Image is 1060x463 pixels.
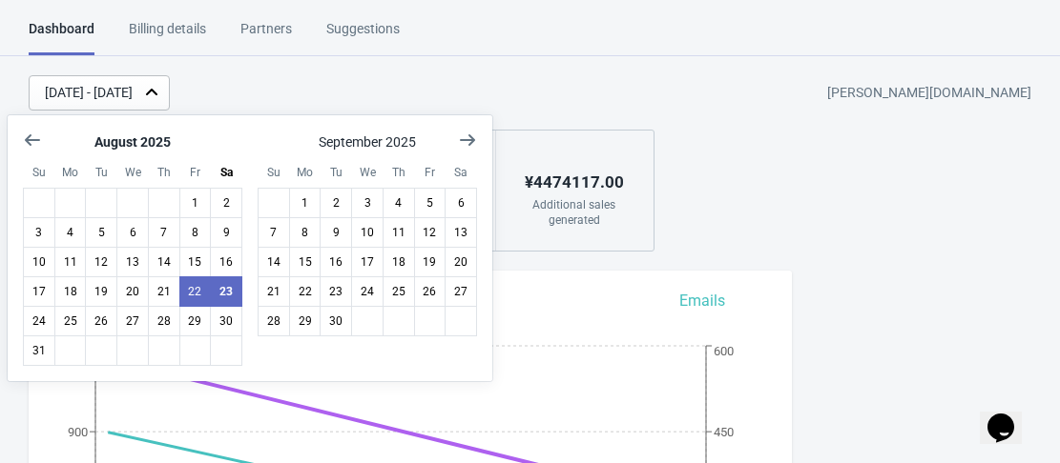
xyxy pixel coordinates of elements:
div: Tuesday [85,156,117,189]
button: September 15 2025 [289,247,322,277]
div: ¥ 4474117.00 [515,167,633,197]
button: September 24 2025 [351,276,384,307]
button: August 11 2025 [54,247,87,277]
button: August 5 2025 [85,217,117,248]
button: September 1 2025 [289,188,322,218]
button: September 6 2025 [445,188,477,218]
button: September 22 2025 [289,276,322,307]
button: September 8 2025 [289,217,322,248]
button: August 6 2025 [116,217,149,248]
div: Sunday [23,156,55,189]
div: Sunday [258,156,290,189]
div: Saturday [210,156,242,189]
button: August 4 2025 [54,217,87,248]
button: September 23 2025 [320,276,352,307]
button: September 26 2025 [414,276,447,307]
div: Friday [179,156,212,189]
div: [DATE] - [DATE] [45,83,133,103]
button: September 2 2025 [320,188,352,218]
button: August 30 2025 [210,306,242,336]
button: September 17 2025 [351,247,384,277]
div: Billing details [129,19,206,52]
div: Wednesday [116,156,149,189]
button: August 7 2025 [148,217,180,248]
button: August 15 2025 [179,247,212,277]
div: Thursday [383,156,415,189]
button: September 19 2025 [414,247,447,277]
tspan: 900 [68,425,88,439]
button: August 10 2025 [23,247,55,277]
button: August 3 2025 [23,217,55,248]
div: Wednesday [351,156,384,189]
div: Monday [54,156,87,189]
button: September 7 2025 [258,217,290,248]
div: Tuesday [320,156,352,189]
button: August 28 2025 [148,306,180,336]
button: September 14 2025 [258,247,290,277]
button: August 13 2025 [116,247,149,277]
button: September 4 2025 [383,188,415,218]
div: Monday [289,156,322,189]
button: September 13 2025 [445,217,477,248]
button: August 26 2025 [85,306,117,336]
button: August 31 2025 [23,335,55,366]
button: August 21 2025 [148,276,180,307]
button: August 20 2025 [116,276,149,307]
button: September 12 2025 [414,217,447,248]
iframe: chat widget [980,387,1041,444]
div: Dashboard [29,19,94,55]
button: August 18 2025 [54,276,87,307]
button: August 29 2025 [179,306,212,336]
button: Show next month, October 2025 [450,123,485,157]
button: August 9 2025 [210,217,242,248]
button: September 18 2025 [383,247,415,277]
div: Thursday [148,156,180,189]
button: September 21 2025 [258,276,290,307]
button: September 11 2025 [383,217,415,248]
button: September 5 2025 [414,188,447,218]
button: August 1 2025 [179,188,212,218]
button: September 20 2025 [445,247,477,277]
button: August 17 2025 [23,276,55,307]
button: August 24 2025 [23,306,55,336]
button: August 8 2025 [179,217,212,248]
button: September 10 2025 [351,217,384,248]
button: September 30 2025 [320,306,352,336]
button: August 19 2025 [85,276,117,307]
div: Additional sales generated [515,197,633,228]
div: Partners [240,19,292,52]
button: Today August 23 2025 [210,276,242,307]
button: August 25 2025 [54,306,87,336]
button: August 14 2025 [148,247,180,277]
button: September 9 2025 [320,217,352,248]
div: Saturday [445,156,477,189]
div: [PERSON_NAME][DOMAIN_NAME] [827,76,1031,111]
button: August 2 2025 [210,188,242,218]
button: September 28 2025 [258,306,290,336]
tspan: 450 [714,425,734,439]
div: Friday [414,156,447,189]
button: Show previous month, July 2025 [15,123,50,157]
button: September 29 2025 [289,306,322,336]
div: Suggestions [326,19,400,52]
button: August 16 2025 [210,247,242,277]
button: August 12 2025 [85,247,117,277]
button: August 22 2025 [179,276,212,307]
button: September 27 2025 [445,276,477,307]
button: August 27 2025 [116,306,149,336]
button: September 3 2025 [351,188,384,218]
button: September 25 2025 [383,276,415,307]
button: September 16 2025 [320,247,352,277]
tspan: 600 [714,344,734,358]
